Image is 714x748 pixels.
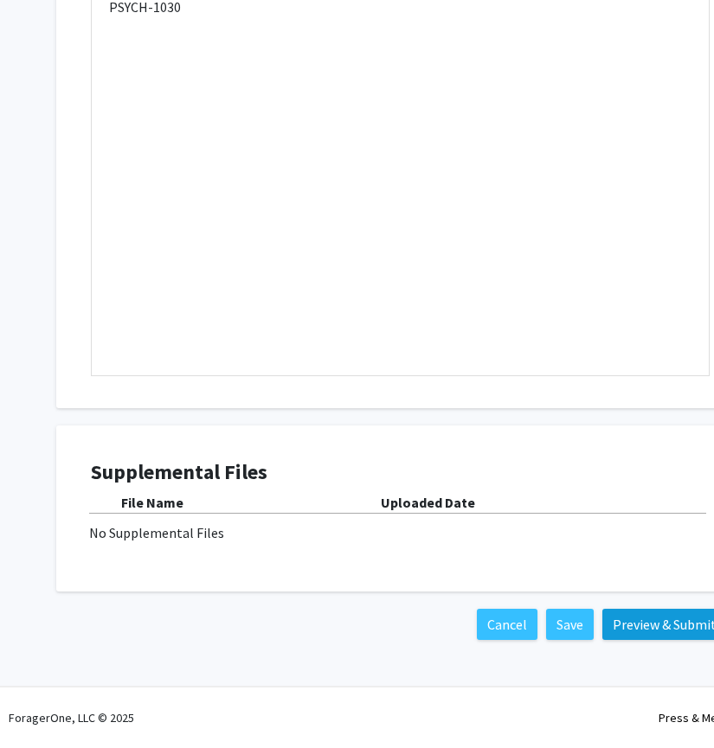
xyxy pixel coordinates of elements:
[121,494,183,511] b: File Name
[89,522,711,543] div: No Supplemental Files
[477,609,537,640] button: Cancel
[381,494,475,511] b: Uploaded Date
[9,687,134,748] div: ForagerOne, LLC © 2025
[546,609,594,640] button: Save
[13,670,74,735] iframe: Chat
[91,460,710,485] h4: Supplemental Files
